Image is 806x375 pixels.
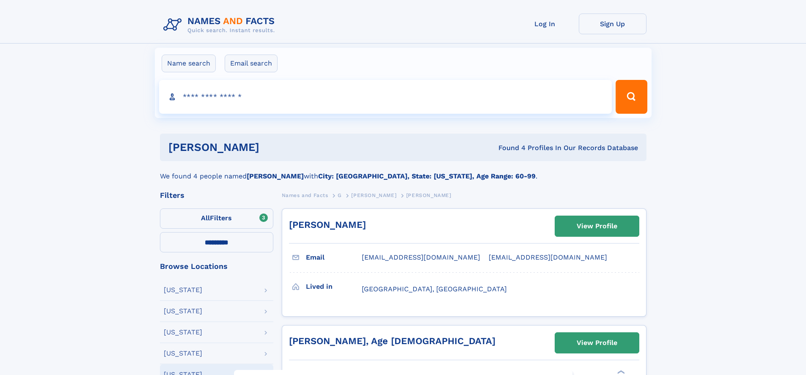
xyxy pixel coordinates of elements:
div: Filters [160,192,273,199]
a: [PERSON_NAME] [351,190,396,200]
div: View Profile [577,333,617,353]
div: [US_STATE] [164,287,202,293]
div: ❯ [615,369,625,375]
a: View Profile [555,333,639,353]
label: Name search [162,55,216,72]
span: [EMAIL_ADDRESS][DOMAIN_NAME] [362,253,480,261]
a: Sign Up [579,14,646,34]
div: Browse Locations [160,263,273,270]
button: Search Button [616,80,647,114]
label: Filters [160,208,273,229]
h3: Lived in [306,279,362,294]
div: [US_STATE] [164,308,202,315]
label: Email search [225,55,278,72]
a: Log In [511,14,579,34]
span: [PERSON_NAME] [406,192,451,198]
div: [US_STATE] [164,350,202,357]
a: [PERSON_NAME] [289,219,366,230]
span: G [338,192,342,198]
span: [EMAIL_ADDRESS][DOMAIN_NAME] [489,253,607,261]
img: Logo Names and Facts [160,14,282,36]
div: Found 4 Profiles In Our Records Database [379,143,638,153]
div: [US_STATE] [164,329,202,336]
a: Names and Facts [282,190,328,200]
a: [PERSON_NAME], Age [DEMOGRAPHIC_DATA] [289,336,495,346]
span: [PERSON_NAME] [351,192,396,198]
div: We found 4 people named with . [160,161,646,181]
h1: [PERSON_NAME] [168,142,379,153]
span: [GEOGRAPHIC_DATA], [GEOGRAPHIC_DATA] [362,285,507,293]
b: City: [GEOGRAPHIC_DATA], State: [US_STATE], Age Range: 60-99 [318,172,536,180]
input: search input [159,80,612,114]
span: All [201,214,210,222]
a: G [338,190,342,200]
h3: Email [306,250,362,265]
a: View Profile [555,216,639,236]
b: [PERSON_NAME] [247,172,304,180]
div: View Profile [577,216,617,236]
